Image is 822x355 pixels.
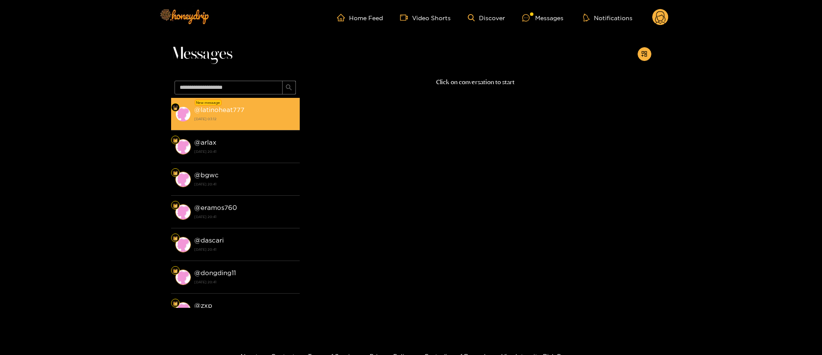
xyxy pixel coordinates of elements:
[175,270,191,285] img: conversation
[194,180,295,188] strong: [DATE] 20:41
[194,106,244,113] strong: @ latinoheat777
[641,51,647,58] span: appstore-add
[173,236,178,241] img: Fan Level
[522,13,563,23] div: Messages
[194,213,295,221] strong: [DATE] 20:41
[337,14,349,21] span: home
[282,81,296,94] button: search
[195,100,222,106] div: New message
[194,171,219,179] strong: @ bgwc
[173,203,178,208] img: Fan Level
[400,14,451,21] a: Video Shorts
[194,115,295,123] strong: [DATE] 03:12
[171,44,232,64] span: Messages
[286,84,292,91] span: search
[400,14,412,21] span: video-camera
[194,302,212,309] strong: @ zxp
[173,301,178,306] img: Fan Level
[175,237,191,252] img: conversation
[194,237,224,244] strong: @ dascari
[638,47,651,61] button: appstore-add
[173,268,178,273] img: Fan Level
[194,204,237,211] strong: @ eramos760
[194,139,217,146] strong: @ arlax
[468,14,505,21] a: Discover
[194,148,295,155] strong: [DATE] 20:41
[194,246,295,253] strong: [DATE] 20:41
[175,106,191,122] img: conversation
[175,172,191,187] img: conversation
[173,105,178,110] img: Fan Level
[300,77,651,87] p: Click on conversation to start
[194,278,295,286] strong: [DATE] 20:41
[337,14,383,21] a: Home Feed
[175,204,191,220] img: conversation
[175,139,191,155] img: conversation
[175,302,191,318] img: conversation
[194,269,236,276] strong: @ dongding11
[581,13,635,22] button: Notifications
[173,138,178,143] img: Fan Level
[173,170,178,176] img: Fan Level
